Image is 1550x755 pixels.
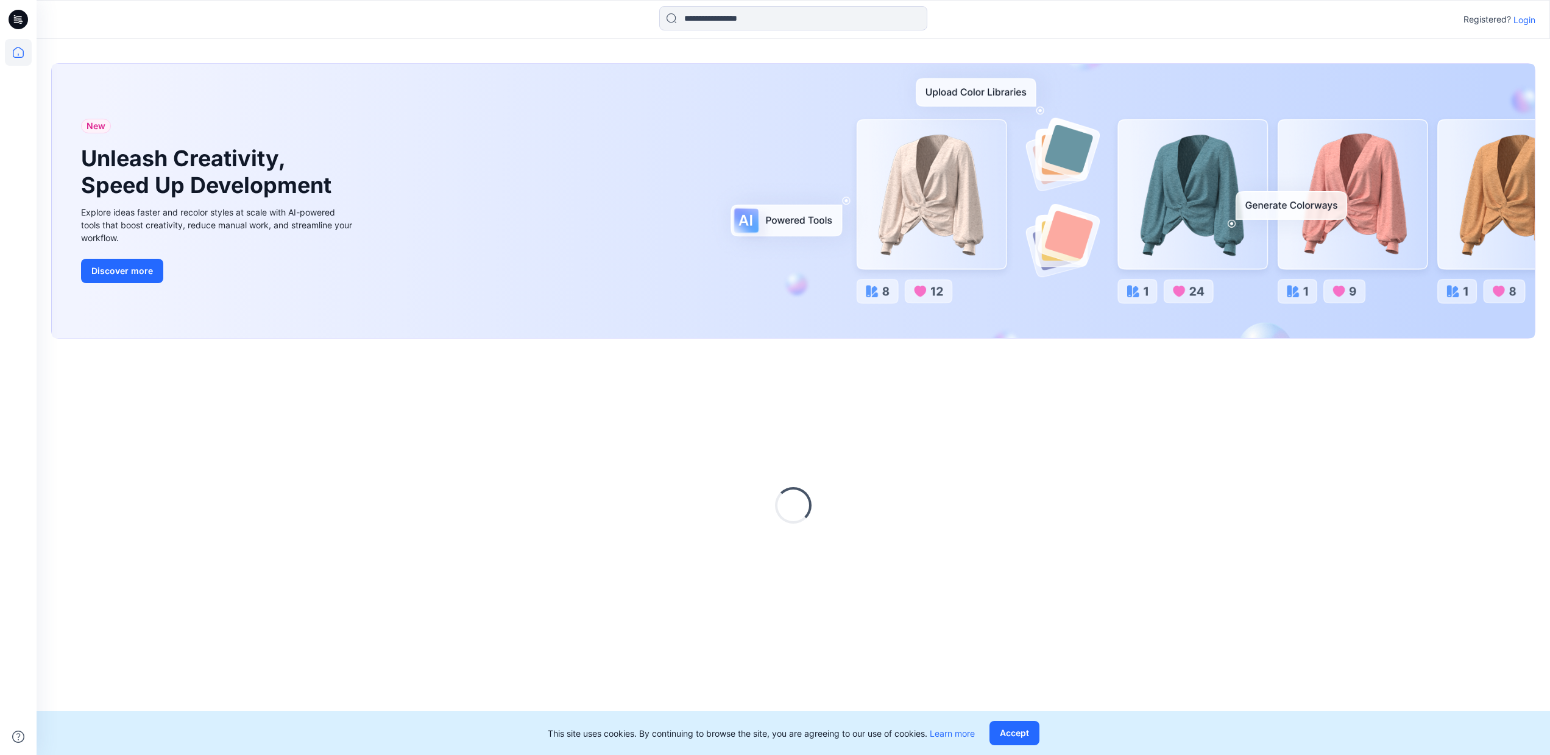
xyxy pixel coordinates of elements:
[548,727,975,740] p: This site uses cookies. By continuing to browse the site, you are agreeing to our use of cookies.
[81,259,163,283] button: Discover more
[81,146,337,198] h1: Unleash Creativity, Speed Up Development
[81,259,355,283] a: Discover more
[87,119,105,133] span: New
[1463,12,1511,27] p: Registered?
[989,721,1039,745] button: Accept
[1513,13,1535,26] p: Login
[930,728,975,739] a: Learn more
[81,206,355,244] div: Explore ideas faster and recolor styles at scale with AI-powered tools that boost creativity, red...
